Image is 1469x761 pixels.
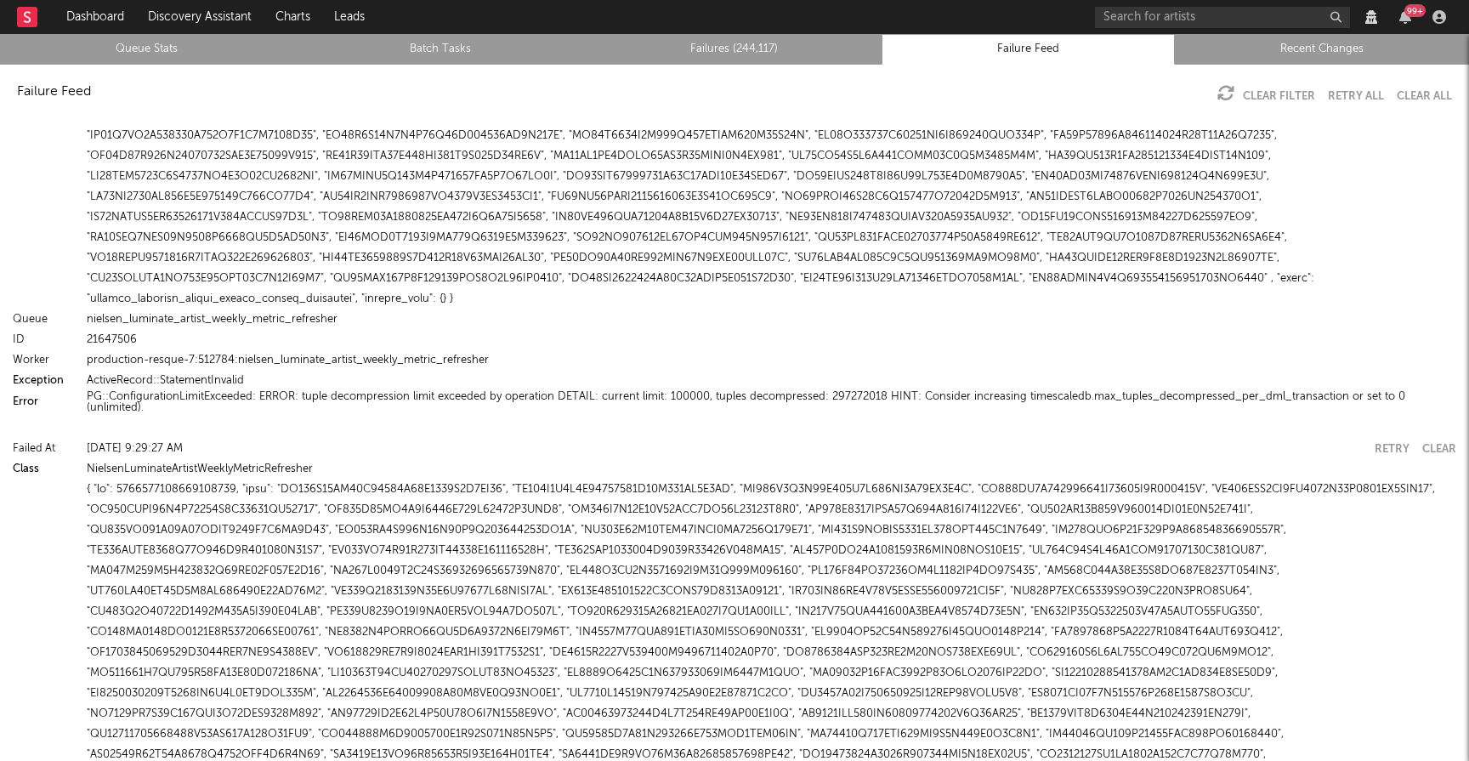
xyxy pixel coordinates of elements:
button: Clear [1422,444,1456,455]
div: Queue [13,310,81,330]
div: Failed At [13,439,81,459]
button: 99+ [1399,10,1411,24]
div: Failure Feed [17,82,91,102]
div: production-resque-7:512784:nielsen_luminate_artist_weekly_metric_refresher [87,350,1456,371]
button: Retry All [1328,91,1384,102]
div: Worker [13,350,81,371]
button: PG::ConfigurationLimitExceeded: ERROR: tuple decompression limit exceeded by operation DETAIL: cu... [87,391,1456,413]
a: Clear Filter [1243,91,1315,102]
div: 99 + [1404,4,1426,17]
button: Error [13,397,38,408]
a: Batch Tasks [303,39,579,60]
button: Clear All [1397,91,1452,102]
a: Queue Stats [9,39,285,60]
button: Retry [1375,444,1409,455]
a: Exception [13,376,64,387]
div: NielsenLuminateArtistWeeklyMetricRefresher [87,459,1456,480]
div: [DATE] 9:29:27 AM [87,439,1362,459]
div: 21647506 [87,330,1456,350]
a: Failure Feed [891,39,1166,60]
a: Class [13,464,39,475]
div: ID [13,330,81,350]
div: nielsen_luminate_artist_weekly_metric_refresher [87,310,1456,330]
input: Search for artists [1095,7,1350,28]
a: Recent Changes [1184,39,1460,60]
div: ActiveRecord::StatementInvalid [87,371,1456,391]
a: Failures (244,117) [597,39,872,60]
